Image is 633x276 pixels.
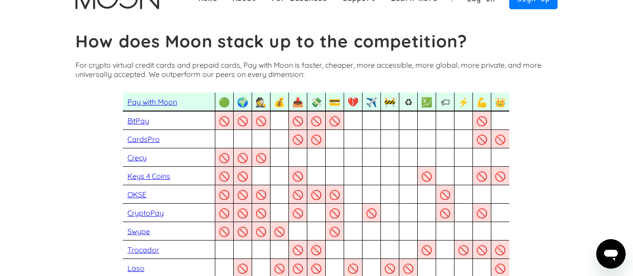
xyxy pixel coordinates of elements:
[127,264,144,273] a: Laso
[75,31,557,52] h1: How does Moon stack up to the competition?
[127,171,170,181] a: Keys 4 Coins
[127,97,177,106] a: Pay with Moon
[127,153,147,162] a: Crecy
[127,116,149,125] a: BitPay
[127,245,159,254] a: Trocador
[127,227,150,236] a: Swype
[127,135,160,144] a: CardsPro
[127,208,164,217] a: CryptoPay
[127,190,146,199] a: OKSE
[596,239,626,269] iframe: Button to launch messaging window
[75,60,557,79] p: For crypto virtual credit cards and prepaid cards, Pay with Moon is faster, cheaper, more accessi...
